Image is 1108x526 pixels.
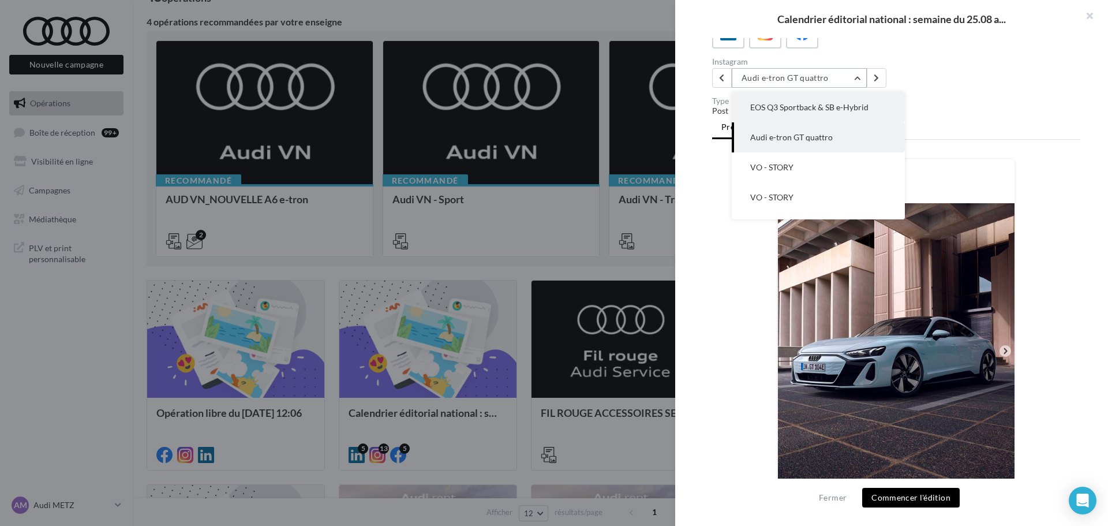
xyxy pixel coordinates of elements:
[732,182,905,212] button: VO - STORY
[732,122,905,152] button: Audi e-tron GT quattro
[750,192,793,202] span: VO - STORY
[712,58,892,66] div: Instagram
[732,92,905,122] button: EOS Q3 Sportback & SB e-Hybrid
[1069,487,1096,514] div: Open Intercom Messenger
[750,102,869,112] span: EOS Q3 Sportback & SB e-Hybrid
[732,68,867,88] button: Audi e-tron GT quattro
[814,491,851,505] button: Fermer
[750,162,793,172] span: VO - STORY
[862,488,960,508] button: Commencer l'édition
[750,132,833,142] span: Audi e-tron GT quattro
[777,14,1006,24] span: Calendrier éditorial national : semaine du 25.08 a...
[732,152,905,182] button: VO - STORY
[712,97,1080,105] div: Type
[712,105,1080,117] div: Post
